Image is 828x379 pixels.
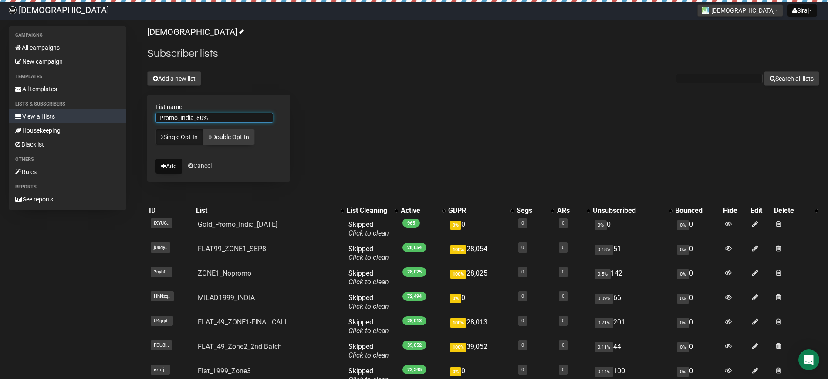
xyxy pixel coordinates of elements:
[151,267,172,277] span: 2nyh0..
[673,314,721,339] td: 0
[348,327,389,335] a: Click to clean
[9,154,126,165] li: Others
[591,314,674,339] td: 201
[155,159,182,174] button: Add
[9,99,126,109] li: Lists & subscribers
[521,318,524,324] a: 0
[155,113,273,123] input: The name of your new list
[147,205,194,217] th: ID: No sort applied, sorting is disabled
[147,46,819,61] h2: Subscriber lists
[673,241,721,266] td: 0
[147,71,201,86] button: Add a new list
[147,27,243,37] a: [DEMOGRAPHIC_DATA]
[450,294,461,303] span: 0%
[677,269,689,279] span: 0%
[151,291,174,301] span: HhNzq..
[798,349,819,370] div: Open Intercom Messenger
[446,205,515,217] th: GDPR: No sort applied, activate to apply an ascending sort
[9,182,126,192] li: Reports
[562,342,564,348] a: 0
[595,220,607,230] span: 0%
[450,318,466,328] span: 100%
[402,267,426,277] span: 28,025
[450,221,461,230] span: 0%
[9,55,126,68] a: New campaign
[348,269,389,286] span: Skipped
[591,339,674,363] td: 44
[677,318,689,328] span: 0%
[591,205,674,217] th: Unsubscribed: No sort applied, activate to apply an ascending sort
[517,206,547,215] div: Segs
[348,318,389,335] span: Skipped
[774,206,811,215] div: Delete
[9,192,126,206] a: See reports
[402,292,426,301] span: 72,494
[9,6,17,14] img: 61ace9317f7fa0068652623cbdd82cc4
[675,206,720,215] div: Bounced
[677,342,689,352] span: 0%
[673,205,721,217] th: Bounced: No sort applied, sorting is disabled
[677,220,689,230] span: 0%
[555,205,591,217] th: ARs: No sort applied, activate to apply an ascending sort
[450,270,466,279] span: 100%
[521,367,524,372] a: 0
[196,206,336,215] div: List
[348,294,389,311] span: Skipped
[402,316,426,325] span: 28,013
[151,365,170,375] span: ezntj..
[348,245,389,262] span: Skipped
[673,217,721,241] td: 0
[721,205,749,217] th: Hide: No sort applied, sorting is disabled
[151,242,170,253] span: j0udy..
[677,367,689,377] span: 0%
[401,206,438,215] div: Active
[446,290,515,314] td: 0
[402,219,420,228] span: 965
[787,4,817,17] button: Siraj
[562,367,564,372] a: 0
[446,314,515,339] td: 28,013
[677,294,689,304] span: 0%
[155,103,282,111] label: List name
[595,294,613,304] span: 0.09%
[402,341,426,350] span: 39,052
[151,218,172,228] span: iXYUC..
[198,318,288,326] a: FLAT_49_ZONE1-FINAL CALL
[723,206,747,215] div: Hide
[194,205,345,217] th: List: No sort applied, activate to apply an ascending sort
[450,367,461,376] span: 0%
[595,318,613,328] span: 0.71%
[9,41,126,55] a: All campaigns
[402,243,426,252] span: 28,054
[450,245,466,254] span: 100%
[446,217,515,241] td: 0
[448,206,506,215] div: GDPR
[591,217,674,241] td: 0
[562,294,564,299] a: 0
[9,82,126,96] a: All templates
[402,365,426,374] span: 72,345
[151,340,172,350] span: FDU8i..
[697,4,783,17] button: [DEMOGRAPHIC_DATA]
[348,229,389,237] a: Click to clean
[198,294,255,302] a: MILAD1999_INDIA
[9,30,126,41] li: Campaigns
[348,253,389,262] a: Click to clean
[521,245,524,250] a: 0
[446,266,515,290] td: 28,025
[595,245,613,255] span: 0.18%
[772,205,819,217] th: Delete: No sort applied, activate to apply an ascending sort
[446,241,515,266] td: 28,054
[595,367,613,377] span: 0.14%
[677,245,689,255] span: 0%
[521,342,524,348] a: 0
[345,205,399,217] th: List Cleaning: No sort applied, activate to apply an ascending sort
[450,343,466,352] span: 100%
[399,205,447,217] th: Active: No sort applied, activate to apply an ascending sort
[198,269,251,277] a: ZONE1_Nopromo
[348,351,389,359] a: Click to clean
[198,342,282,351] a: FLAT_49_Zone2_2nd Batch
[595,269,611,279] span: 0.5%
[347,206,390,215] div: List Cleaning
[348,342,389,359] span: Skipped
